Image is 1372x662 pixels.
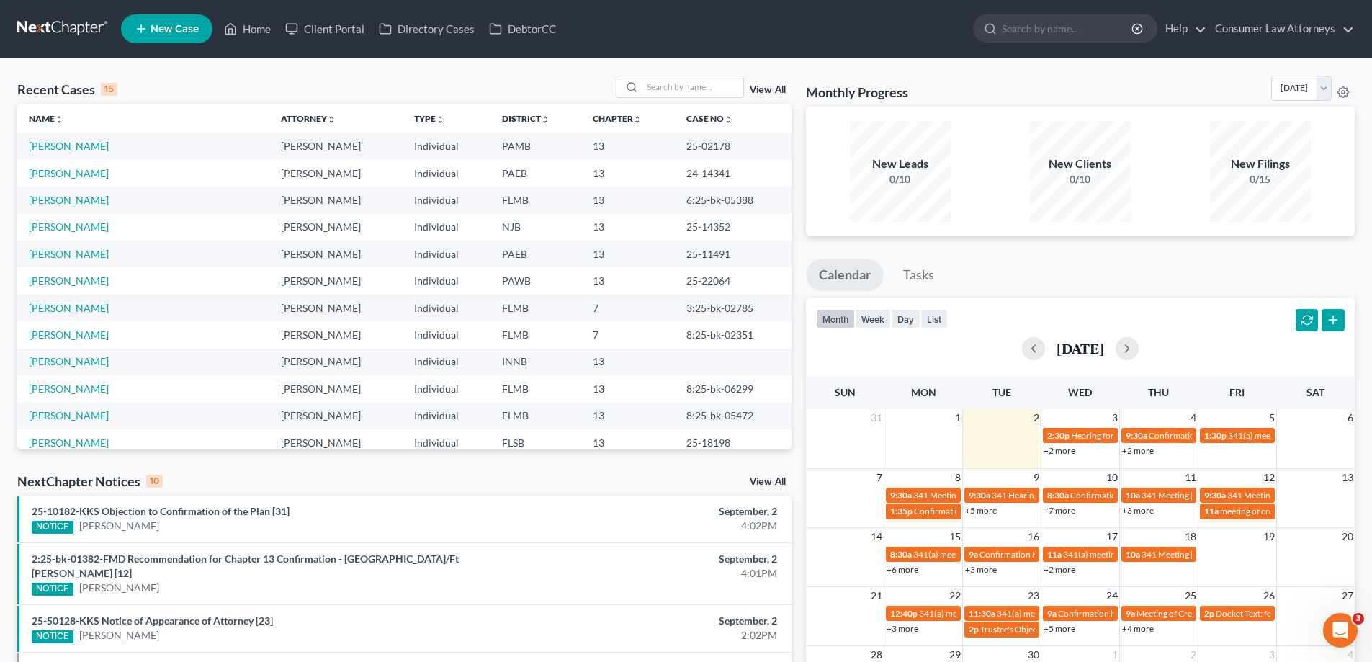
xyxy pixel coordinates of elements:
span: Sun [835,386,856,398]
span: 9:30a [890,490,912,501]
td: Individual [403,403,490,429]
div: 10 [146,475,163,488]
span: 26 [1262,587,1276,604]
a: Districtunfold_more [502,113,550,124]
span: 8 [954,469,962,486]
span: 24 [1105,587,1119,604]
span: 8:30a [890,549,912,560]
span: 9:30a [1126,430,1147,441]
a: +3 more [1122,505,1154,516]
td: 7 [581,295,675,321]
span: Tue [992,386,1011,398]
span: 11a [1204,506,1219,516]
span: 14 [869,528,884,545]
td: FLMB [490,403,582,429]
a: +3 more [887,623,918,634]
div: New Filings [1210,156,1311,172]
td: PAMB [490,133,582,159]
td: PAEB [490,241,582,267]
button: week [855,309,891,328]
i: unfold_more [724,115,732,124]
td: [PERSON_NAME] [269,321,403,348]
td: Individual [403,429,490,456]
td: 25-18198 [675,429,792,456]
span: 2:30p [1047,430,1070,441]
span: Sat [1306,386,1324,398]
span: 25 [1183,587,1198,604]
td: [PERSON_NAME] [269,133,403,159]
a: [PERSON_NAME] [29,409,109,421]
a: Tasks [890,259,947,291]
span: Thu [1148,386,1169,398]
a: Nameunfold_more [29,113,63,124]
td: [PERSON_NAME] [269,375,403,402]
span: 12:40p [890,608,918,619]
a: 25-50128-KKS Notice of Appearance of Attorney [23] [32,614,273,627]
span: 15 [948,528,962,545]
a: View All [750,85,786,95]
td: 13 [581,133,675,159]
td: 13 [581,241,675,267]
span: 11a [1047,549,1062,560]
div: 0/10 [850,172,951,187]
td: 13 [581,375,675,402]
span: 11 [1183,469,1198,486]
td: Individual [403,214,490,241]
button: month [816,309,855,328]
span: 5 [1268,409,1276,426]
span: 20 [1340,528,1355,545]
td: 25-22064 [675,267,792,294]
td: 25-14352 [675,214,792,241]
div: 15 [101,83,117,96]
td: [PERSON_NAME] [269,267,403,294]
div: NextChapter Notices [17,473,163,490]
span: 4 [1189,409,1198,426]
span: 12 [1262,469,1276,486]
td: 13 [581,160,675,187]
a: [PERSON_NAME] [79,519,159,533]
td: Individual [403,187,490,213]
span: 2p [969,624,979,635]
span: 341 Meeting [PERSON_NAME] [913,490,1030,501]
td: Individual [403,295,490,321]
a: +2 more [1044,564,1075,575]
td: FLSB [490,429,582,456]
span: 9a [1126,608,1135,619]
td: Individual [403,160,490,187]
input: Search by name... [1002,15,1134,42]
td: NJB [490,214,582,241]
button: day [891,309,920,328]
span: 3 [1353,613,1364,625]
a: Consumer Law Attorneys [1208,16,1354,42]
td: [PERSON_NAME] [269,187,403,213]
td: 13 [581,403,675,429]
td: 25-02178 [675,133,792,159]
span: 10a [1126,490,1140,501]
td: 13 [581,349,675,375]
span: Wed [1068,386,1092,398]
span: 3 [1111,409,1119,426]
span: New Case [151,24,199,35]
a: 25-10182-KKS Objection to Confirmation of the Plan [31] [32,505,290,517]
td: [PERSON_NAME] [269,160,403,187]
div: New Leads [850,156,951,172]
a: [PERSON_NAME] [29,248,109,260]
td: Individual [403,349,490,375]
div: 0/10 [1030,172,1131,187]
span: Confirmation Hearing for [PERSON_NAME] & [PERSON_NAME] [914,506,1155,516]
div: Recent Cases [17,81,117,98]
span: 13 [1340,469,1355,486]
td: 13 [581,214,675,241]
span: Mon [911,386,936,398]
td: Individual [403,241,490,267]
div: 0/15 [1210,172,1311,187]
span: Docket Text: for [PERSON_NAME] [1216,608,1345,619]
span: 17 [1105,528,1119,545]
div: September, 2 [538,552,777,566]
td: [PERSON_NAME] [269,241,403,267]
span: 9:30a [969,490,990,501]
a: +5 more [1044,623,1075,634]
a: [PERSON_NAME] [29,140,109,152]
td: 8:25-bk-06299 [675,375,792,402]
a: +2 more [1044,445,1075,456]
